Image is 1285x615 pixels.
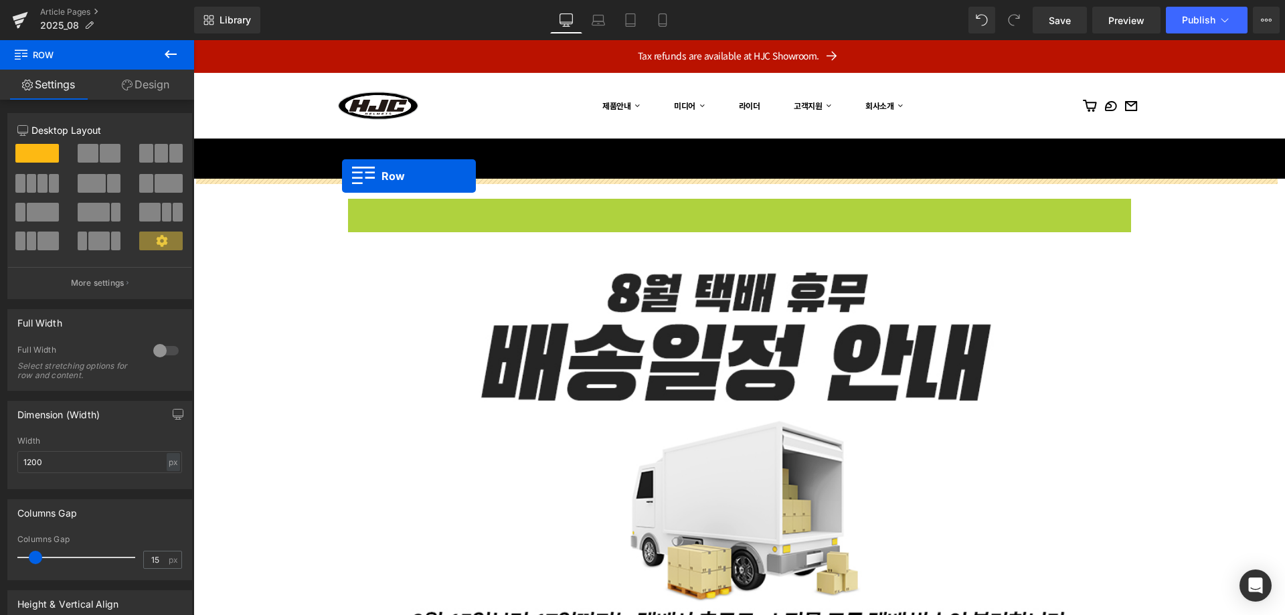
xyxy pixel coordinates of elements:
span: px [169,555,180,564]
span: Save [1049,13,1071,27]
div: Width [17,436,182,446]
a: 라이더 [530,55,576,77]
span: Row [13,40,147,70]
span: Preview [1108,13,1144,27]
a: Design [97,70,194,100]
p: Desktop Layout [17,123,182,137]
span: 미디어 [481,61,502,71]
span: 회사소개 [672,61,700,71]
span: 라이더 [545,61,567,71]
button: Redo [1001,7,1027,33]
button: More [1253,7,1280,33]
div: Full Width [17,310,62,329]
div: Columns Gap [17,535,182,544]
span: 고객지원 [600,61,628,71]
button: Undo [968,7,995,33]
summary: 고객지원 [585,55,647,77]
button: Publish [1166,7,1248,33]
span: 2025_08 [40,20,79,31]
a: Article Pages [40,7,194,17]
div: Select stretching options for row and content. [17,361,138,380]
a: Laptop [582,7,614,33]
div: Columns Gap [17,500,77,519]
summary: 제품안내 [394,55,455,77]
button: More settings [8,267,191,298]
p: More settings [71,277,124,289]
summary: 미디어 [465,55,520,77]
a: Desktop [550,7,582,33]
div: Height & Vertical Align [17,591,118,610]
a: New Library [194,7,260,33]
div: Dimension (Width) [17,402,100,420]
div: Open Intercom Messenger [1239,569,1272,602]
input: auto [17,451,182,473]
a: Mobile [647,7,679,33]
span: 제품안내 [409,61,437,71]
span: Publish [1182,15,1215,25]
a: Tablet [614,7,647,33]
p: Tax refunds are available at HJC Showroom. [19,9,1073,23]
div: Full Width [17,345,140,359]
span: Library [220,14,251,26]
summary: 회사소개 [657,55,718,77]
a: Preview [1092,7,1161,33]
div: px [167,453,180,471]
